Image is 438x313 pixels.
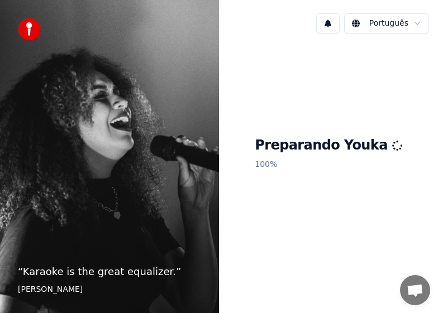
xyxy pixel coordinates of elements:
div: Conversa aberta [400,275,430,305]
img: youka [18,18,40,40]
p: “ Karaoke is the great equalizer. ” [18,264,201,280]
p: 100 % [255,155,402,175]
footer: [PERSON_NAME] [18,284,201,295]
h1: Preparando Youka [255,137,402,155]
